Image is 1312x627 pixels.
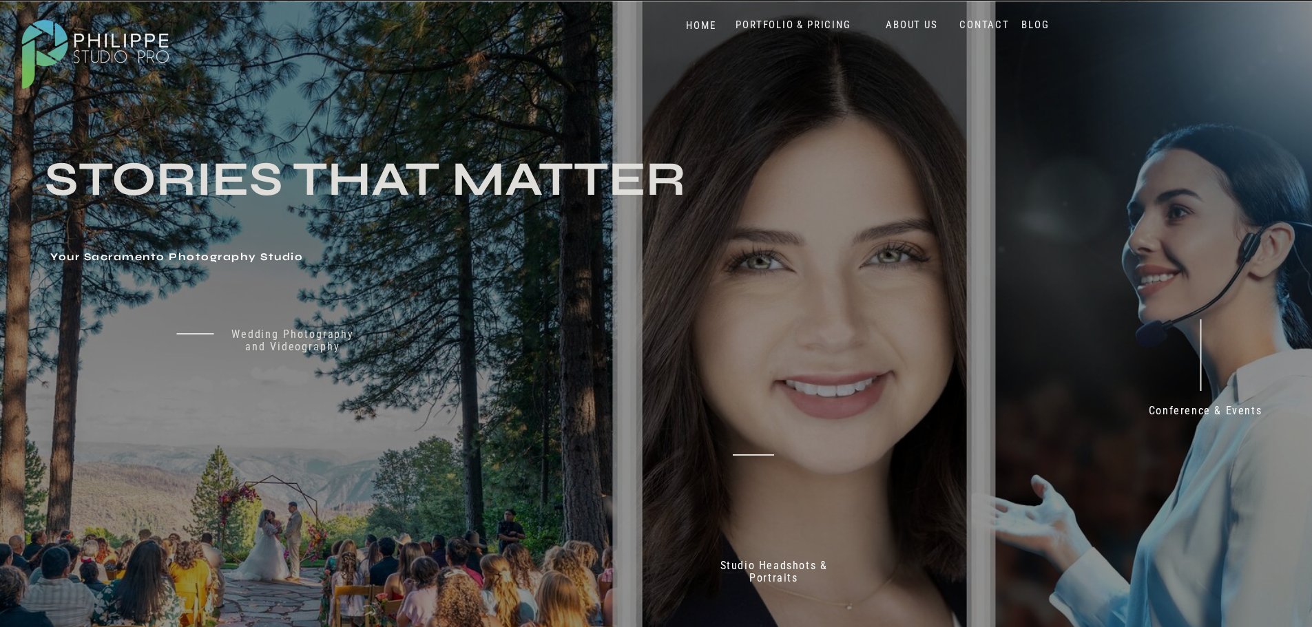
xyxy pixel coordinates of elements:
a: PORTFOLIO & PRICING [731,19,857,32]
h1: Your Sacramento Photography Studio [50,251,562,265]
h2: Don't just take our word for it [676,330,1074,463]
a: BLOG [1019,19,1053,32]
a: CONTACT [957,19,1013,32]
p: 70+ 5 Star reviews on Google & Yelp [795,513,980,550]
a: Studio Headshots & Portraits [704,560,844,589]
a: Conference & Events [1139,405,1271,423]
a: ABOUT US [883,19,941,32]
a: HOME [672,19,731,32]
a: Wedding Photography and Videography [221,328,364,365]
h3: Stories that Matter [45,158,733,242]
